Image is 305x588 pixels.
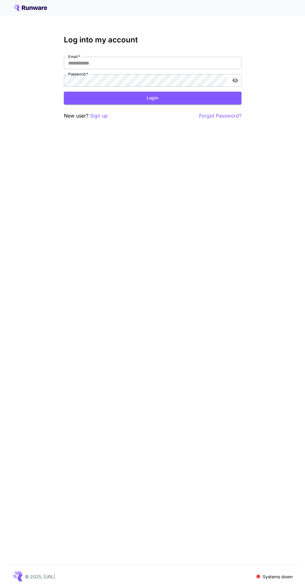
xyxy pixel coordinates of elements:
[230,75,241,86] button: toggle password visibility
[64,92,241,104] button: Login
[68,54,80,59] label: Email
[199,112,241,120] button: Forgot Password?
[64,36,241,44] h3: Log into my account
[25,573,55,580] p: © 2025, [URL]
[90,112,108,120] button: Sign up
[68,71,88,77] label: Password
[263,573,293,580] p: Systems down
[64,112,108,120] p: New user?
